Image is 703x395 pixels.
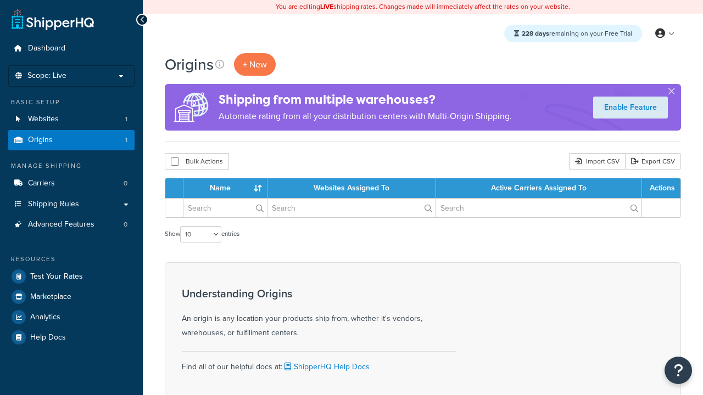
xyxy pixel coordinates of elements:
[267,178,436,198] th: Websites Assigned To
[522,29,549,38] strong: 228 days
[234,53,276,76] a: + New
[180,226,221,242] select: Showentries
[12,8,94,30] a: ShipperHQ Home
[165,153,229,170] button: Bulk Actions
[124,220,127,229] span: 0
[165,226,239,242] label: Show entries
[165,84,219,131] img: ad-origins-multi-dfa493678c5a35abed25fd24b4b8a3fa3505936ce257c16c00bdefe2f3200be3.png
[593,97,668,119] a: Enable Feature
[124,179,127,188] span: 0
[165,54,214,75] h1: Origins
[28,115,59,124] span: Websites
[183,199,267,217] input: Search
[28,136,53,145] span: Origins
[436,178,642,198] th: Active Carriers Assigned To
[8,287,135,307] a: Marketplace
[8,130,135,150] li: Origins
[8,161,135,171] div: Manage Shipping
[569,153,625,170] div: Import CSV
[182,351,456,374] div: Find all of our helpful docs at:
[30,313,60,322] span: Analytics
[8,307,135,327] a: Analytics
[219,109,512,124] p: Automate rating from all your distribution centers with Multi-Origin Shipping.
[30,333,66,342] span: Help Docs
[28,200,79,209] span: Shipping Rules
[625,153,681,170] a: Export CSV
[8,328,135,347] a: Help Docs
[8,38,135,59] a: Dashboard
[30,272,83,281] span: Test Your Rates
[8,173,135,194] a: Carriers 0
[8,255,135,264] div: Resources
[8,267,135,286] a: Test Your Rates
[125,115,127,124] span: 1
[665,357,692,384] button: Open Resource Center
[8,130,135,150] a: Origins 1
[27,71,66,81] span: Scope: Live
[30,292,71,302] span: Marketplace
[243,58,267,71] span: + New
[8,173,135,194] li: Carriers
[219,91,512,109] h4: Shipping from multiple warehouses?
[28,44,65,53] span: Dashboard
[8,215,135,235] li: Advanced Features
[28,179,55,188] span: Carriers
[436,199,641,217] input: Search
[282,361,370,373] a: ShipperHQ Help Docs
[8,215,135,235] a: Advanced Features 0
[8,109,135,129] li: Websites
[28,220,94,229] span: Advanced Features
[8,194,135,215] a: Shipping Rules
[642,178,680,198] th: Actions
[125,136,127,145] span: 1
[182,287,456,340] div: An origin is any location your products ship from, whether it's vendors, warehouses, or fulfillme...
[267,199,436,217] input: Search
[183,178,267,198] th: Name
[8,109,135,129] a: Websites 1
[8,98,135,107] div: Basic Setup
[504,25,642,42] div: remaining on your Free Trial
[320,2,333,12] b: LIVE
[182,287,456,300] h3: Understanding Origins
